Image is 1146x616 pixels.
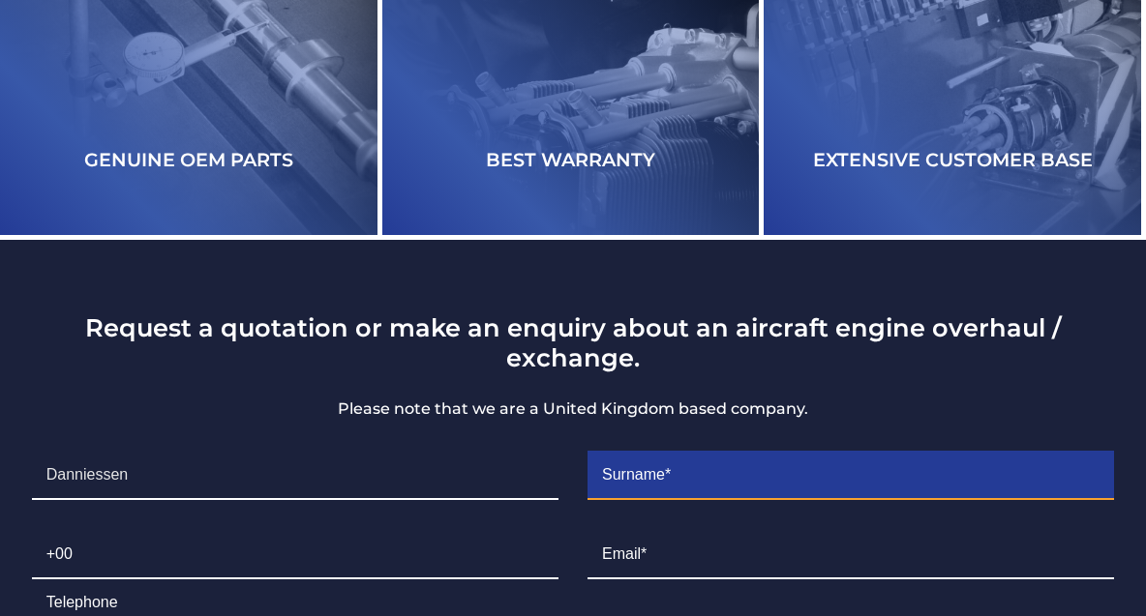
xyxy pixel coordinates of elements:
[588,531,1114,579] input: Email*
[32,452,558,500] input: First Name*
[17,397,1130,421] p: Please note that we are a United Kingdom based company.
[17,312,1130,372] h3: Request a quotation or make an enquiry about an aircraft engine overhaul / exchange.
[382,100,760,220] h2: Best warranty
[764,100,1141,220] h2: Extensive customer base
[32,531,558,579] input: +00
[588,452,1114,500] input: Surname*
